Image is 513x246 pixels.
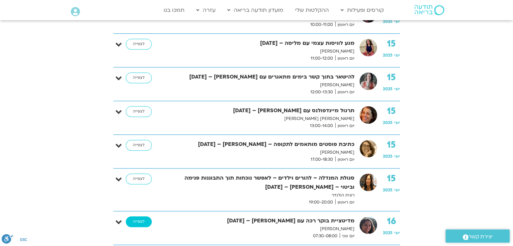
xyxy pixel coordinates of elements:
a: קורסים ופעילות [337,4,387,17]
a: לצפייה [126,106,152,117]
a: לצפייה [126,39,152,50]
strong: כתיבת פוסטים מותאמים לתקופה – [PERSON_NAME] – [DATE] [177,140,354,149]
span: יום ראשון [335,122,354,129]
span: יום ראשון [335,55,354,62]
span: יום ראשון [335,199,354,206]
span: 10:00-11:00 [308,21,335,28]
span: יוני [394,120,400,125]
span: 19:00-20:00 [307,199,335,206]
strong: 15 [383,39,400,49]
span: יוני [394,230,400,236]
strong: תרגול מיינדפולנס עם [PERSON_NAME] – [DATE] [177,106,354,115]
a: תמכו בנו [160,4,188,17]
a: לצפייה [126,72,152,83]
span: יוני [394,86,400,92]
strong: 15 [383,72,400,83]
strong: 15 [383,106,400,116]
p: [PERSON_NAME] [177,225,354,233]
span: 12:00-13:30 [308,89,335,96]
p: [PERSON_NAME] [PERSON_NAME] [177,115,354,122]
a: לצפייה [126,140,152,151]
p: [PERSON_NAME] [177,82,354,89]
p: רונית הולנדר [177,192,354,199]
span: יוני [394,19,400,24]
strong: מדיטציית בוקר רכה עם [PERSON_NAME] – [DATE] [177,216,354,225]
span: 11:00-12:00 [308,55,335,62]
span: יום ראשון [335,21,354,28]
p: [PERSON_NAME] [177,149,354,156]
a: מועדון תודעה בריאה [224,4,287,17]
strong: 15 [383,140,400,150]
span: 17:00-18:30 [308,156,335,163]
span: יום ראשון [335,89,354,96]
span: יצירת קשר [468,232,493,241]
strong: מגע לוויסות עצמי עם מליסה – [DATE] [177,39,354,48]
span: 2025 [383,187,393,193]
a: ההקלטות שלי [292,4,332,17]
img: תודעה בריאה [415,5,444,15]
a: לצפייה [126,216,152,227]
span: יום ראשון [335,156,354,163]
span: יוני [394,187,400,193]
span: יום שני [340,233,354,240]
strong: להישאר בתוך קשר בימים מתאגרים עם [PERSON_NAME] – [DATE] [177,72,354,82]
a: לצפייה [126,174,152,184]
span: 07:30-08:00 [311,233,340,240]
span: 2025 [383,19,393,24]
span: 2025 [383,86,393,92]
strong: 15 [383,174,400,184]
span: יוני [394,53,400,58]
a: עזרה [193,4,219,17]
span: 2025 [383,230,393,236]
span: יוני [394,154,400,159]
span: 2025 [383,154,393,159]
strong: 16 [383,216,400,226]
span: 13:00-14:00 [308,122,335,129]
strong: סגולת המנדלה – להורים וילדים – לאפשר נוכחות תוך התבוננות פנימה וביטוי – [PERSON_NAME] – [DATE] [177,174,354,192]
p: [PERSON_NAME] [177,48,354,55]
a: יצירת קשר [446,229,510,243]
span: 2025 [383,120,393,125]
span: 2025 [383,53,393,58]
